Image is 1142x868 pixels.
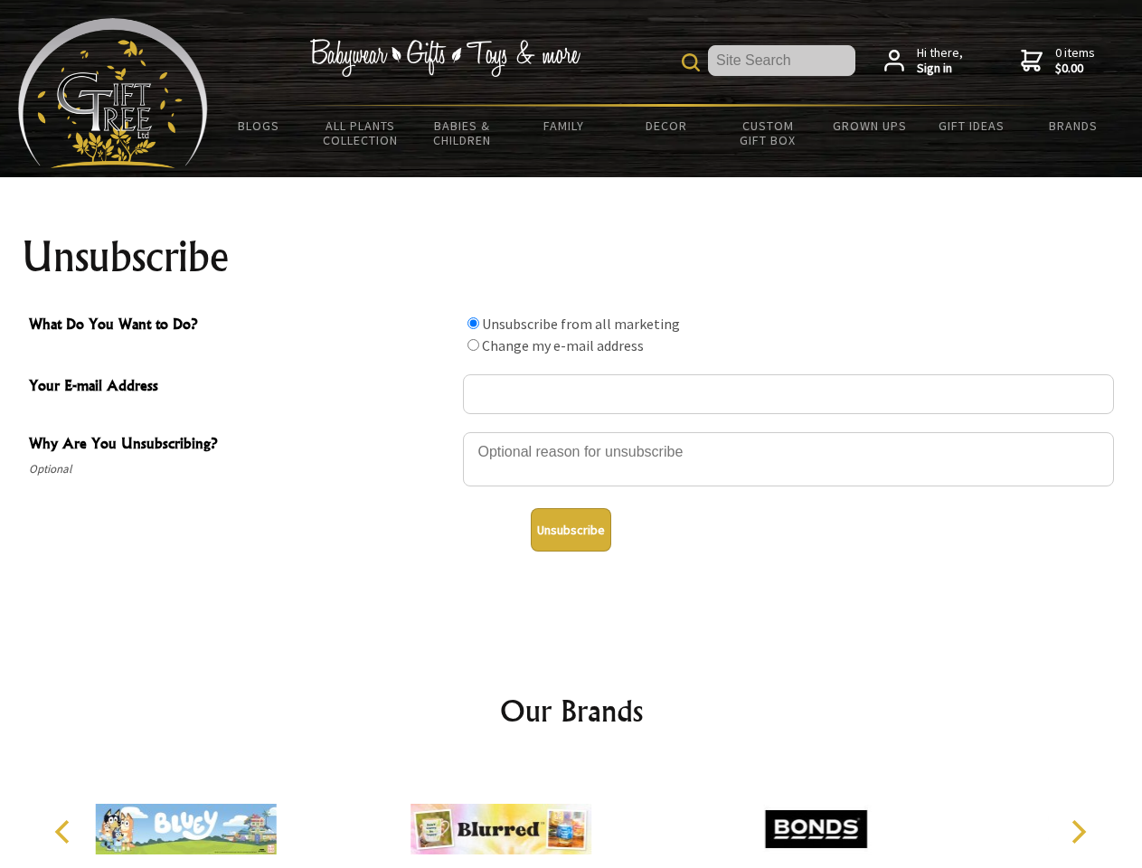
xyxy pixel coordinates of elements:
a: BLOGS [208,107,310,145]
input: Site Search [708,45,855,76]
button: Next [1058,812,1098,852]
a: Decor [615,107,717,145]
input: What Do You Want to Do? [467,339,479,351]
a: Family [514,107,616,145]
input: What Do You Want to Do? [467,317,479,329]
a: Grown Ups [818,107,920,145]
span: What Do You Want to Do? [29,313,454,339]
a: All Plants Collection [310,107,412,159]
span: 0 items [1055,44,1095,77]
a: Hi there,Sign in [884,45,963,77]
img: product search [682,53,700,71]
strong: Sign in [917,61,963,77]
img: Babyware - Gifts - Toys and more... [18,18,208,168]
span: Why Are You Unsubscribing? [29,432,454,458]
label: Unsubscribe from all marketing [482,315,680,333]
button: Unsubscribe [531,508,611,552]
span: Hi there, [917,45,963,77]
strong: $0.00 [1055,61,1095,77]
button: Previous [45,812,85,852]
textarea: Why Are You Unsubscribing? [463,432,1114,486]
span: Optional [29,458,454,480]
span: Your E-mail Address [29,374,454,401]
img: Babywear - Gifts - Toys & more [309,39,580,77]
a: 0 items$0.00 [1021,45,1095,77]
a: Custom Gift Box [717,107,819,159]
h2: Our Brands [36,689,1107,732]
a: Brands [1023,107,1125,145]
h1: Unsubscribe [22,235,1121,278]
a: Gift Ideas [920,107,1023,145]
input: Your E-mail Address [463,374,1114,414]
label: Change my e-mail address [482,336,644,354]
a: Babies & Children [411,107,514,159]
